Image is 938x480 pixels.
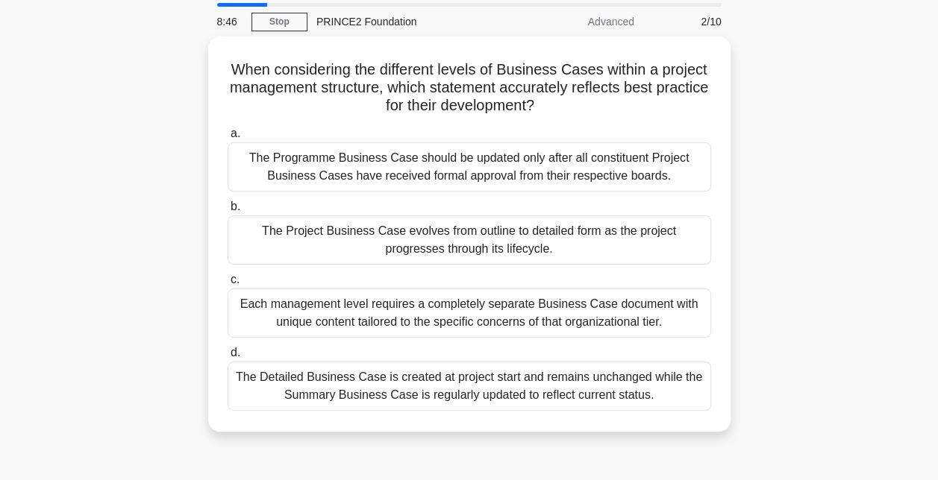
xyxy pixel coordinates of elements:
div: 2/10 [643,7,731,37]
span: c. [231,273,240,285]
span: d. [231,346,240,359]
div: PRINCE2 Foundation [307,7,513,37]
div: The Programme Business Case should be updated only after all constituent Project Business Cases h... [228,142,711,192]
div: The Detailed Business Case is created at project start and remains unchanged while the Summary Bu... [228,361,711,411]
div: Advanced [513,7,643,37]
a: Stop [251,13,307,31]
div: Each management level requires a completely separate Business Case document with unique content t... [228,288,711,338]
h5: When considering the different levels of Business Cases within a project management structure, wh... [226,60,713,116]
div: 8:46 [208,7,251,37]
div: The Project Business Case evolves from outline to detailed form as the project progresses through... [228,215,711,265]
span: b. [231,200,240,212]
span: a. [231,127,240,139]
